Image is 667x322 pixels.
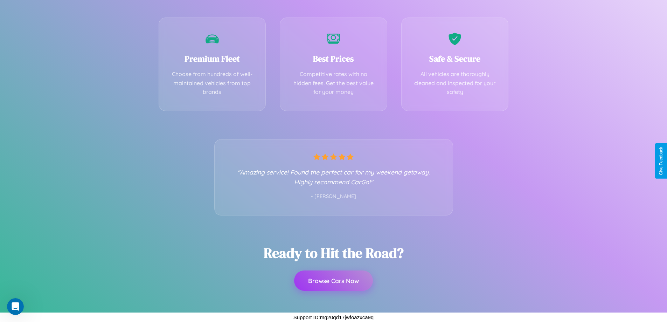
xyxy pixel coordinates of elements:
[229,167,439,187] p: "Amazing service! Found the perfect car for my weekend getaway. Highly recommend CarGo!"
[294,270,373,291] button: Browse Cars Now
[169,70,255,97] p: Choose from hundreds of well-maintained vehicles from top brands
[412,70,498,97] p: All vehicles are thoroughly cleaned and inspected for your safety
[169,53,255,64] h3: Premium Fleet
[293,313,374,322] p: Support ID: mg20qd17jwfoazxca9q
[412,53,498,64] h3: Safe & Secure
[7,298,24,315] iframe: Intercom live chat
[264,244,404,262] h2: Ready to Hit the Road?
[291,70,376,97] p: Competitive rates with no hidden fees. Get the best value for your money
[229,192,439,201] p: - [PERSON_NAME]
[659,147,663,175] div: Give Feedback
[291,53,376,64] h3: Best Prices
